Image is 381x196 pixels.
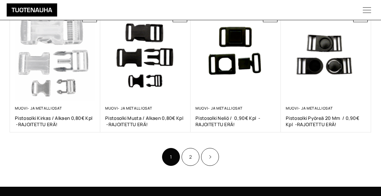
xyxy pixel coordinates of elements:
[15,115,95,127] a: Pistosolki kirkas / alkaen 0,80€ kpl -RAJOITETTU ERÄ!
[195,106,242,111] a: Muovi- ja metalliosat
[195,115,276,127] a: Pistosolki Neliö / 0,90€ kpl -RAJOITETTU ERÄ!
[10,147,371,167] nav: Product Pagination
[286,106,333,111] a: Muovi- ja metalliosat
[105,106,152,111] a: Muovi- ja metalliosat
[286,115,366,127] a: Pistosolki Pyöreä 20 mm / 0,90€ kpl -RAJOITETTU ERÄ!
[162,148,180,166] span: Sivu 1
[15,106,62,111] a: Muovi- ja metalliosat
[7,3,57,17] img: Tuotenauha Oy
[105,115,186,127] a: Pistosolki musta / alkaen 0,80€ kpl -RAJOITETTU ERÄ!
[182,148,199,166] a: Sivu 2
